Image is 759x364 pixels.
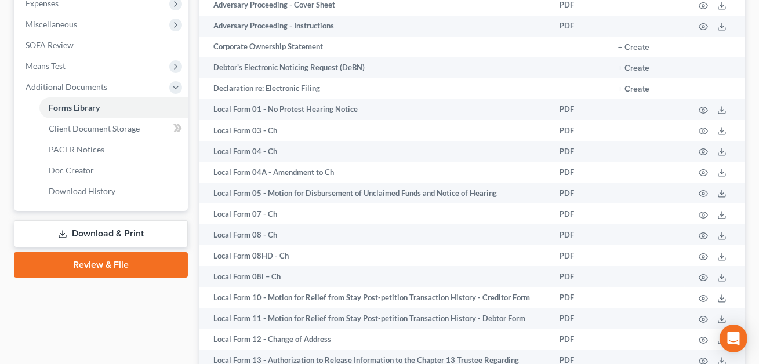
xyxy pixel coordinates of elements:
td: PDF [550,162,609,183]
td: PDF [550,308,609,329]
td: PDF [550,203,609,224]
td: Local Form 05 - Motion for Disbursement of Unclaimed Funds and Notice of Hearing [199,183,550,203]
span: Forms Library [49,103,100,112]
td: PDF [550,183,609,203]
td: PDF [550,99,609,120]
button: + Create [618,85,649,93]
a: Download & Print [14,220,188,247]
span: Additional Documents [26,82,107,92]
button: + Create [618,43,649,52]
td: Local Form 12 - Change of Address [199,329,550,350]
td: Adversary Proceeding - Instructions [199,16,550,37]
a: Review & File [14,252,188,278]
span: SOFA Review [26,40,74,50]
a: Doc Creator [39,160,188,181]
button: + Create [618,64,649,72]
td: PDF [550,141,609,162]
a: SOFA Review [16,35,188,56]
span: Miscellaneous [26,19,77,29]
td: PDF [550,266,609,287]
td: Local Form 08 - Ch [199,224,550,245]
td: PDF [550,120,609,141]
td: Local Form 03 - Ch [199,120,550,141]
td: Debtor's Electronic Noticing Request (DeBN) [199,57,550,78]
td: Declaration re: Electronic Filing [199,78,550,99]
td: Local Form 07 - Ch [199,203,550,224]
td: PDF [550,224,609,245]
td: Local Form 04 - Ch [199,141,550,162]
a: PACER Notices [39,139,188,160]
td: PDF [550,16,609,37]
td: Local Form 11 - Motion for Relief from Stay Post-petition Transaction History - Debtor Form [199,308,550,329]
td: Local Form 08HD - Ch [199,245,550,266]
span: PACER Notices [49,144,104,154]
td: Corporate Ownership Statement [199,37,550,57]
a: Forms Library [39,97,188,118]
td: Local Form 08i – Ch [199,266,550,287]
div: Open Intercom Messenger [720,325,747,352]
td: PDF [550,287,609,308]
a: Download History [39,181,188,202]
span: Download History [49,186,115,196]
td: Local Form 04A - Amendment to Ch [199,162,550,183]
span: Means Test [26,61,66,71]
a: Client Document Storage [39,118,188,139]
span: Client Document Storage [49,123,140,133]
td: Local Form 10 - Motion for Relief from Stay Post-petition Transaction History - Creditor Form [199,287,550,308]
td: Local Form 01 - No Protest Hearing Notice [199,99,550,120]
td: PDF [550,245,609,266]
span: Doc Creator [49,165,94,175]
td: PDF [550,329,609,350]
